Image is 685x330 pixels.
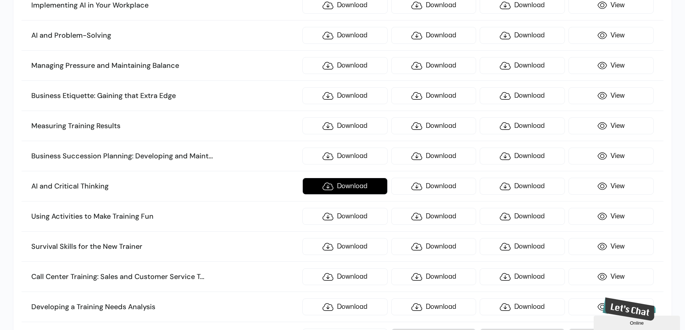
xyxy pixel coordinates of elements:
a: Download [480,298,565,315]
h3: Business Etiquette: Gaining that Extra Edge [31,91,299,101]
a: Download [480,208,565,225]
a: Download [391,27,476,44]
a: Download [302,57,388,74]
span: ... [200,272,204,281]
iframe: chat widget [600,294,656,324]
a: Download [391,117,476,134]
a: View [568,87,654,104]
a: Download [302,117,388,134]
a: Download [391,238,476,255]
a: Download [480,117,565,134]
a: Download [391,208,476,225]
a: Download [302,87,388,104]
a: View [568,117,654,134]
a: Download [480,238,565,255]
a: Download [302,208,388,225]
a: View [568,238,654,255]
h3: Survival Skills for the New Trainer [31,242,299,251]
a: Download [302,238,388,255]
a: Download [480,148,565,164]
a: Download [480,57,565,74]
iframe: chat widget [594,314,681,330]
a: Download [391,57,476,74]
h3: Developing a Training Needs Analysis [31,302,299,312]
a: Download [480,27,565,44]
a: View [568,148,654,164]
h3: Using Activities to Make Training Fun [31,212,299,221]
a: Download [302,298,388,315]
h3: Implementing AI in Your Workplace [31,1,299,10]
a: Download [302,148,388,164]
a: View [568,57,654,74]
a: Download [480,87,565,104]
h3: Business Succession Planning: Developing and Maint [31,152,299,161]
a: Download [302,178,388,195]
h3: AI and Critical Thinking [31,182,299,191]
h3: Managing Pressure and Maintaining Balance [31,61,299,70]
h3: Measuring Training Results [31,121,299,131]
a: View [568,268,654,285]
a: Download [480,178,565,195]
h3: Call Center Training: Sales and Customer Service T [31,272,299,282]
a: Download [391,178,476,195]
a: Download [480,268,565,285]
a: Download [391,87,476,104]
h3: AI and Problem-Solving [31,31,299,40]
a: Download [302,27,388,44]
img: Chat attention grabber [3,3,59,26]
a: Download [391,268,476,285]
a: View [568,178,654,195]
a: Download [391,298,476,315]
a: View [568,298,654,315]
a: Download [391,148,476,164]
a: View [568,27,654,44]
a: View [568,208,654,225]
span: ... [209,151,213,161]
a: Download [302,268,388,285]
